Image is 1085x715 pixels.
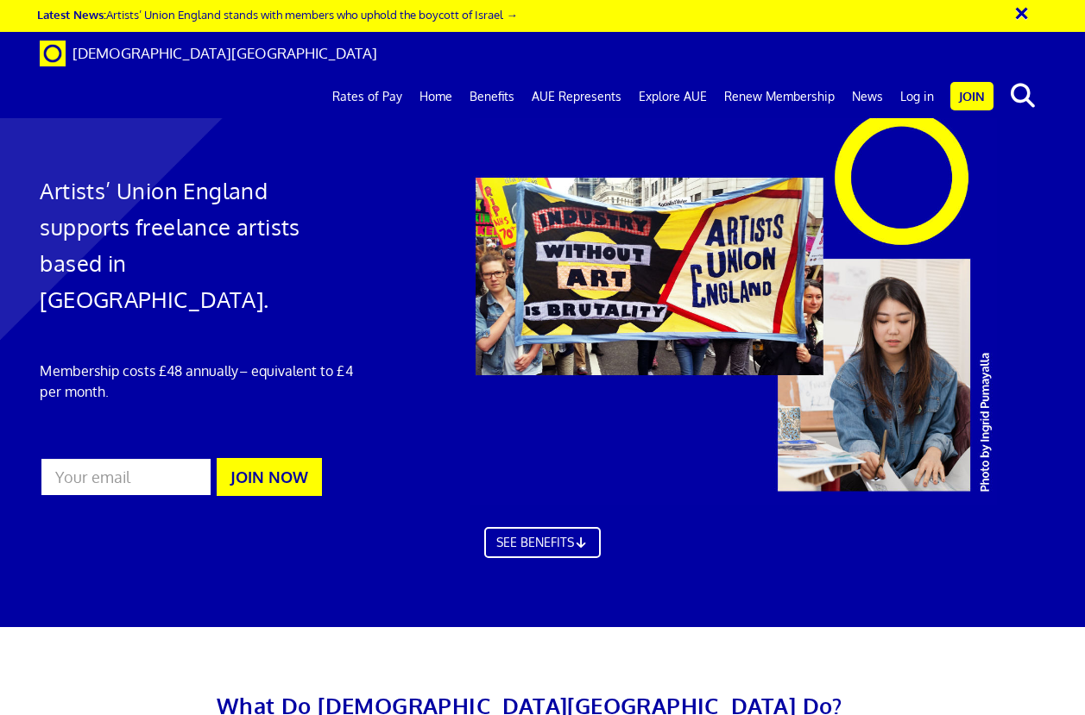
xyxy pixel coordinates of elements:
a: SEE BENEFITS [484,527,602,558]
strong: Latest News: [37,7,106,22]
h1: Artists’ Union England supports freelance artists based in [GEOGRAPHIC_DATA]. [40,172,357,317]
a: Home [411,75,461,118]
a: Log in [892,75,943,118]
a: Join [950,82,994,110]
a: Latest News:Artists’ Union England stands with members who uphold the boycott of Israel → [37,7,517,22]
a: Benefits [461,75,523,118]
a: Renew Membership [716,75,843,118]
p: Membership costs £48 annually – equivalent to £4 per month. [40,361,357,402]
input: Your email [40,457,212,497]
a: Rates of Pay [324,75,411,118]
a: AUE Represents [523,75,630,118]
button: search [997,78,1050,114]
span: [DEMOGRAPHIC_DATA][GEOGRAPHIC_DATA] [73,44,377,62]
a: Explore AUE [630,75,716,118]
a: News [843,75,892,118]
a: Brand [DEMOGRAPHIC_DATA][GEOGRAPHIC_DATA] [27,32,390,75]
button: JOIN NOW [217,458,322,496]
